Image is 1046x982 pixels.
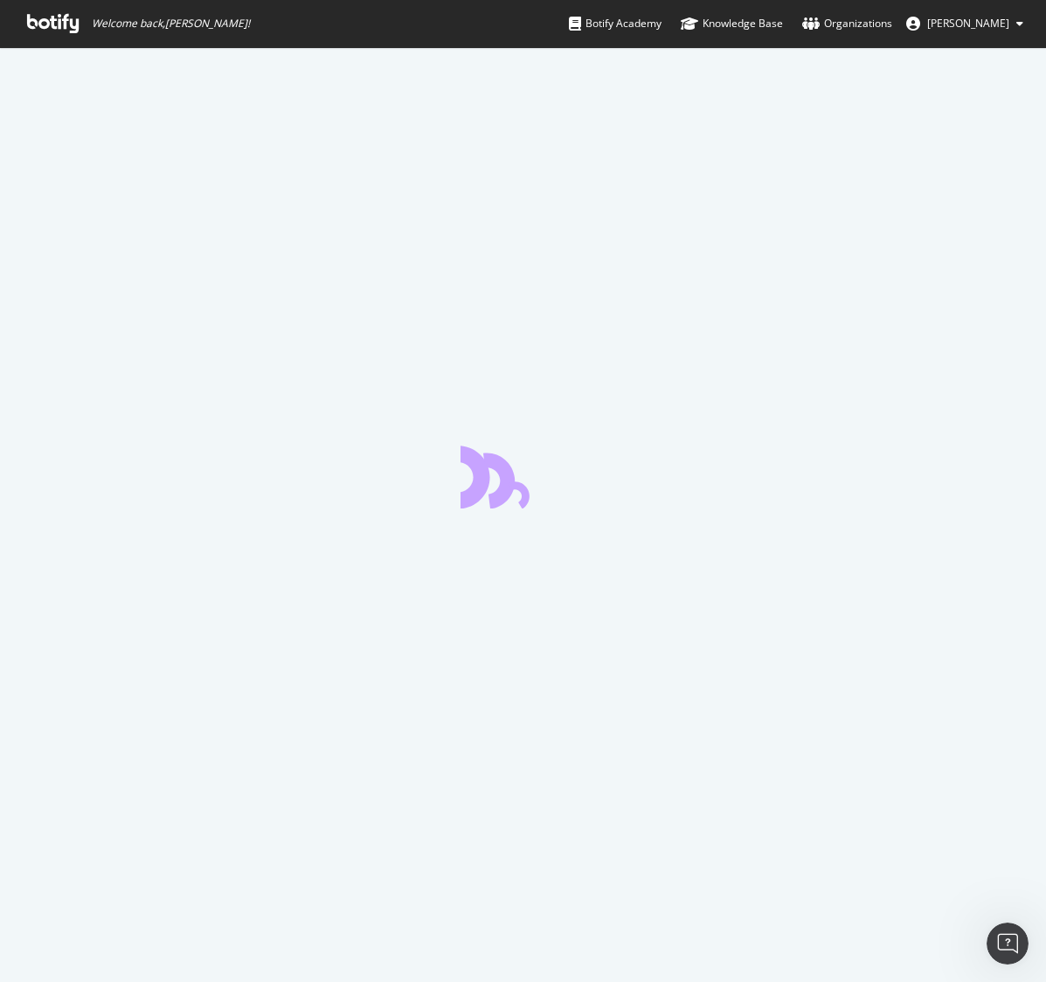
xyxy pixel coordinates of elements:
iframe: Intercom live chat [987,923,1029,965]
div: Knowledge Base [681,15,783,32]
div: Organizations [802,15,892,32]
span: Welcome back, [PERSON_NAME] ! [92,17,250,31]
div: Botify Academy [569,15,662,32]
button: [PERSON_NAME] [892,10,1037,38]
span: Ryan dsouza [927,16,1009,31]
